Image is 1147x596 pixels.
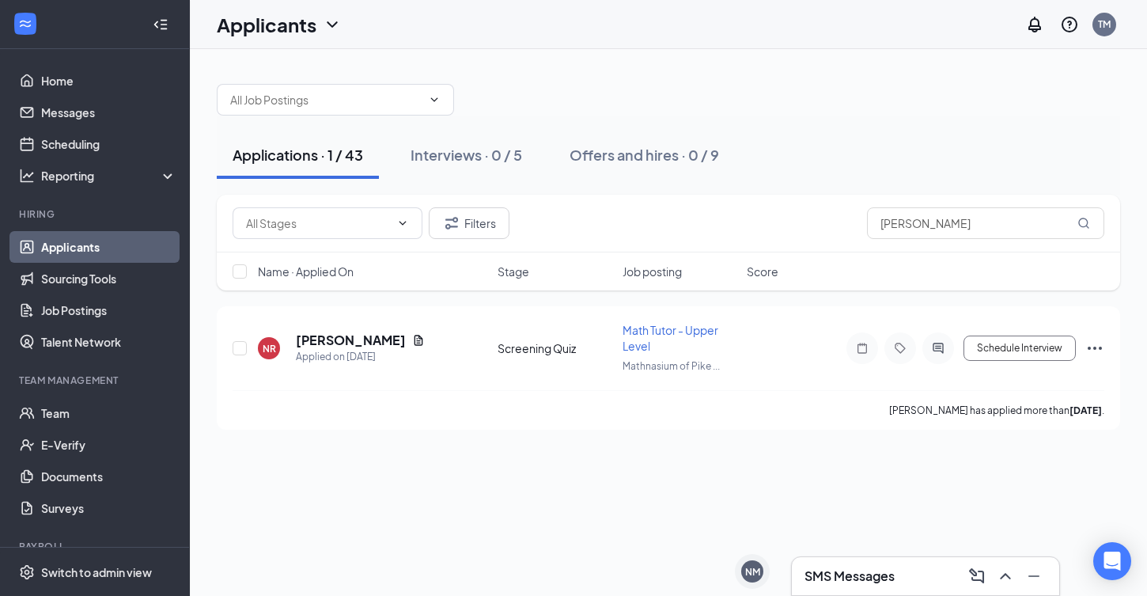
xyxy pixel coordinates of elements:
svg: Filter [442,214,461,233]
a: E-Verify [41,429,176,461]
h5: [PERSON_NAME] [296,332,406,349]
input: All Job Postings [230,91,422,108]
div: Team Management [19,374,173,387]
a: Documents [41,461,176,492]
div: NM [745,565,760,579]
svg: ChevronUp [996,567,1015,586]
a: Job Postings [41,294,176,326]
div: Payroll [19,540,173,553]
svg: Analysis [19,168,35,184]
svg: Settings [19,564,35,580]
button: Schedule Interview [963,336,1076,361]
svg: Document [412,334,425,347]
svg: ChevronDown [323,15,342,34]
a: Messages [41,97,176,128]
span: Name · Applied On [258,264,354,279]
button: ComposeMessage [964,564,990,589]
span: Job posting [623,264,682,279]
input: Search in applications [867,207,1104,239]
a: Applicants [41,231,176,263]
input: All Stages [246,214,390,232]
svg: ComposeMessage [967,567,986,586]
button: ChevronUp [993,564,1018,589]
button: Minimize [1021,564,1047,589]
svg: Collapse [153,17,168,32]
div: Reporting [41,168,177,184]
button: Filter Filters [429,207,509,239]
span: Stage [498,264,529,279]
svg: WorkstreamLogo [17,16,33,32]
svg: ChevronDown [396,217,409,230]
div: NR [263,342,276,355]
svg: ChevronDown [428,93,441,106]
svg: Minimize [1024,567,1043,586]
div: Offers and hires · 0 / 9 [570,145,719,165]
div: Open Intercom Messenger [1093,542,1131,580]
a: Scheduling [41,128,176,160]
div: Applications · 1 / 43 [233,145,363,165]
div: TM [1098,17,1111,31]
div: Interviews · 0 / 5 [411,145,522,165]
svg: ActiveChat [929,342,948,355]
p: [PERSON_NAME] has applied more than . [889,404,1104,417]
span: Mathnasium of Pike ... [623,360,720,372]
svg: MagnifyingGlass [1077,217,1090,230]
a: Surveys [41,492,176,524]
div: Hiring [19,207,173,221]
div: Screening Quiz [498,340,613,356]
svg: Ellipses [1085,339,1104,358]
a: Sourcing Tools [41,263,176,294]
b: [DATE] [1069,404,1102,416]
span: Score [747,264,778,279]
a: Team [41,397,176,429]
div: Applied on [DATE] [296,349,425,365]
svg: Note [853,342,872,355]
h1: Applicants [217,11,316,38]
svg: Tag [891,342,910,355]
a: Home [41,65,176,97]
div: Switch to admin view [41,564,152,580]
a: Talent Network [41,326,176,358]
svg: Notifications [1025,15,1044,34]
span: Math Tutor - Upper Level [623,323,718,353]
h3: SMS Messages [804,568,895,585]
svg: QuestionInfo [1060,15,1079,34]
